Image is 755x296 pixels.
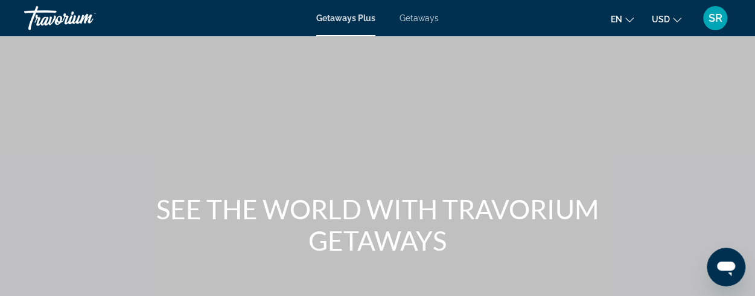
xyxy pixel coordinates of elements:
iframe: Button to launch messaging window [707,248,745,286]
a: Getaways [400,13,439,23]
button: Change currency [652,10,681,28]
span: SR [709,12,722,24]
a: Getaways Plus [316,13,375,23]
span: USD [652,14,670,24]
a: Travorium [24,2,145,34]
button: User Menu [699,5,731,31]
button: Change language [611,10,634,28]
h1: SEE THE WORLD WITH TRAVORIUM GETAWAYS [151,193,604,256]
span: en [611,14,622,24]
